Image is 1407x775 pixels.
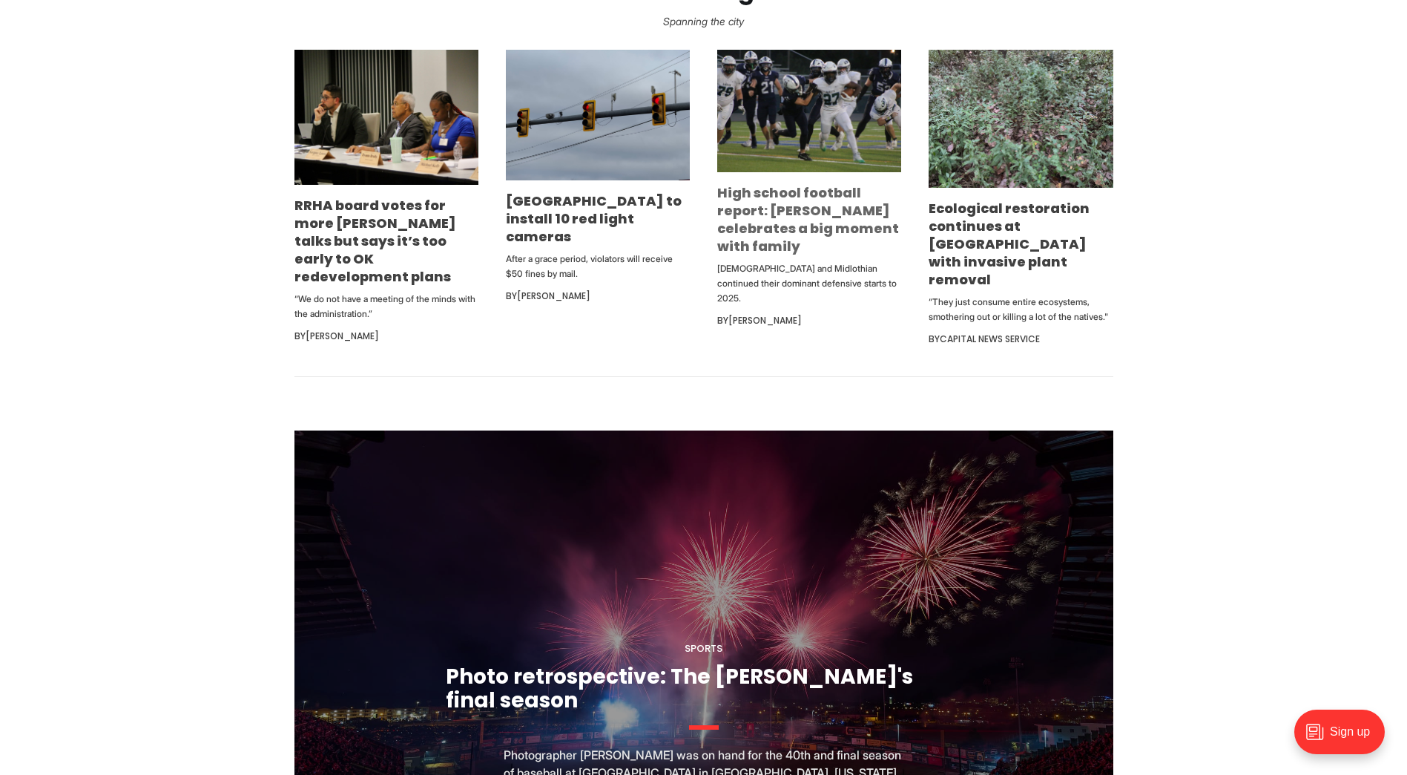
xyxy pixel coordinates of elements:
img: Richmond to install 10 red light cameras [506,50,690,180]
a: Ecological restoration continues at [GEOGRAPHIC_DATA] with invasive plant removal [929,199,1090,289]
p: “We do not have a meeting of the minds with the administration.” [294,292,478,321]
a: RRHA board votes for more [PERSON_NAME] talks but says it’s too early to OK redevelopment plans [294,196,456,286]
div: By [717,312,901,330]
a: [GEOGRAPHIC_DATA] to install 10 red light cameras [506,192,682,246]
a: Photo retrospective: The [PERSON_NAME]'s final season [446,662,913,715]
a: High school football report: [PERSON_NAME] celebrates a big moment with family [717,183,899,255]
div: By [506,287,690,305]
img: High school football report: Atlee's Dewey celebrates a big moment with family [717,50,901,172]
img: Ecological restoration continues at Chapel Island with invasive plant removal [929,50,1113,188]
div: By [294,327,478,345]
p: Spanning the city [24,11,1383,32]
div: By [929,330,1113,348]
img: RRHA board votes for more Gilpin talks but says it’s too early to OK redevelopment plans [294,50,478,185]
p: After a grace period, violators will receive $50 fines by mail. [506,252,690,281]
a: [PERSON_NAME] [517,290,590,302]
p: “They just consume entire ecosystems, smothering out or killing a lot of the natives." [929,295,1113,324]
a: [PERSON_NAME] [306,330,379,342]
a: [PERSON_NAME] [728,314,802,327]
iframe: portal-trigger [1282,702,1407,775]
a: Capital News Service [940,333,1040,345]
a: Sports [685,641,722,655]
p: [DEMOGRAPHIC_DATA] and Midlothian continued their dominant defensive starts to 2025. [717,261,901,306]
